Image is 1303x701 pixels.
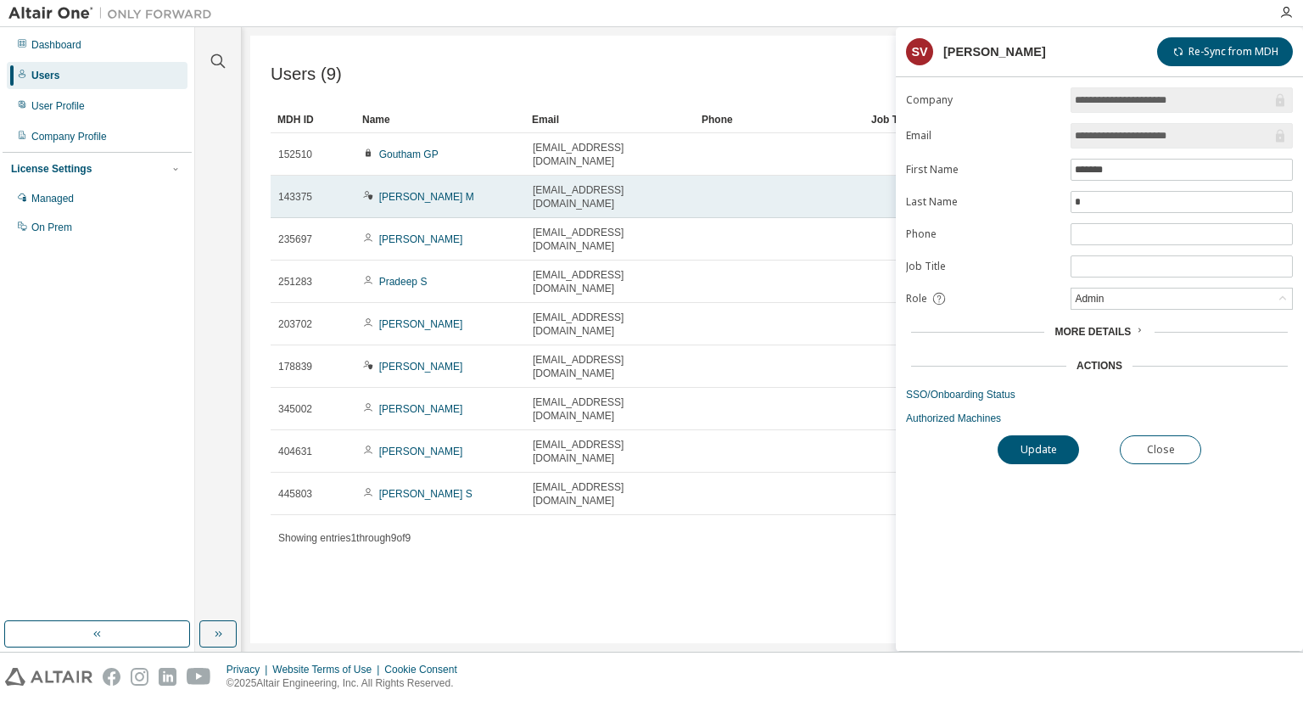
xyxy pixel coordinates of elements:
[278,317,312,331] span: 203702
[1077,359,1122,373] div: Actions
[187,668,211,686] img: youtube.svg
[278,402,312,416] span: 345002
[278,532,411,544] span: Showing entries 1 through 9 of 9
[31,221,72,234] div: On Prem
[31,38,81,52] div: Dashboard
[998,435,1079,464] button: Update
[103,668,120,686] img: facebook.svg
[533,311,687,338] span: [EMAIL_ADDRESS][DOMAIN_NAME]
[379,276,428,288] a: Pradeep S
[379,361,463,373] a: [PERSON_NAME]
[31,99,85,113] div: User Profile
[871,106,1027,133] div: Job Title
[906,38,933,65] div: SV
[8,5,221,22] img: Altair One
[277,106,349,133] div: MDH ID
[532,106,688,133] div: Email
[906,412,1293,425] a: Authorized Machines
[278,360,312,373] span: 178839
[379,233,463,245] a: [PERSON_NAME]
[1071,289,1292,309] div: Admin
[533,480,687,508] span: [EMAIL_ADDRESS][DOMAIN_NAME]
[278,445,312,458] span: 404631
[362,106,518,133] div: Name
[379,488,473,500] a: [PERSON_NAME] S
[1054,326,1131,338] span: More Details
[379,446,463,457] a: [PERSON_NAME]
[533,395,687,423] span: [EMAIL_ADDRESS][DOMAIN_NAME]
[226,676,467,691] p: © 2025 Altair Engineering, Inc. All Rights Reserved.
[533,141,687,168] span: [EMAIL_ADDRESS][DOMAIN_NAME]
[906,388,1293,401] a: SSO/Onboarding Status
[906,292,927,306] span: Role
[272,663,384,676] div: Website Terms of Use
[131,668,148,686] img: instagram.svg
[906,93,1060,107] label: Company
[1120,435,1201,464] button: Close
[31,130,107,143] div: Company Profile
[379,191,474,203] a: [PERSON_NAME] M
[1072,289,1106,308] div: Admin
[906,163,1060,177] label: First Name
[226,663,272,676] div: Privacy
[5,668,92,686] img: altair_logo.svg
[906,129,1060,143] label: Email
[906,260,1060,273] label: Job Title
[906,195,1060,209] label: Last Name
[533,226,687,253] span: [EMAIL_ADDRESS][DOMAIN_NAME]
[533,438,687,465] span: [EMAIL_ADDRESS][DOMAIN_NAME]
[533,268,687,295] span: [EMAIL_ADDRESS][DOMAIN_NAME]
[278,148,312,161] span: 152510
[278,275,312,289] span: 251283
[702,106,858,133] div: Phone
[11,162,92,176] div: License Settings
[533,183,687,210] span: [EMAIL_ADDRESS][DOMAIN_NAME]
[278,190,312,204] span: 143375
[533,353,687,380] span: [EMAIL_ADDRESS][DOMAIN_NAME]
[278,487,312,501] span: 445803
[943,45,1046,59] div: [PERSON_NAME]
[379,149,439,160] a: Goutham GP
[379,403,463,415] a: [PERSON_NAME]
[31,192,74,205] div: Managed
[384,663,467,676] div: Cookie Consent
[379,318,463,330] a: [PERSON_NAME]
[906,227,1060,241] label: Phone
[278,233,312,246] span: 235697
[271,64,342,84] span: Users (9)
[1157,37,1293,66] button: Re-Sync from MDH
[159,668,176,686] img: linkedin.svg
[31,69,59,82] div: Users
